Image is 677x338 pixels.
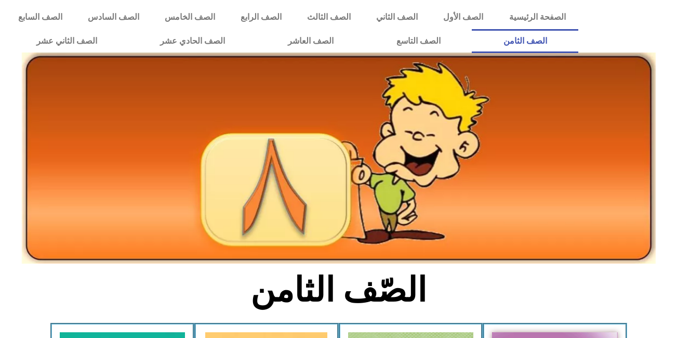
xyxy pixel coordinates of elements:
a: الصف التاسع [365,29,472,53]
a: الصف الرابع [228,5,294,29]
h2: الصّف الثامن [167,270,510,310]
a: الصف العاشر [257,29,365,53]
a: الصف الثامن [472,29,578,53]
a: الصف الثاني [364,5,431,29]
a: الصف الأول [431,5,496,29]
a: الصفحة الرئيسية [496,5,578,29]
a: الصف السادس [75,5,152,29]
a: الصف الخامس [152,5,228,29]
a: الصف الحادي عشر [129,29,257,53]
a: الصف السابع [5,5,75,29]
a: الصف الثاني عشر [5,29,129,53]
a: الصف الثالث [295,5,364,29]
